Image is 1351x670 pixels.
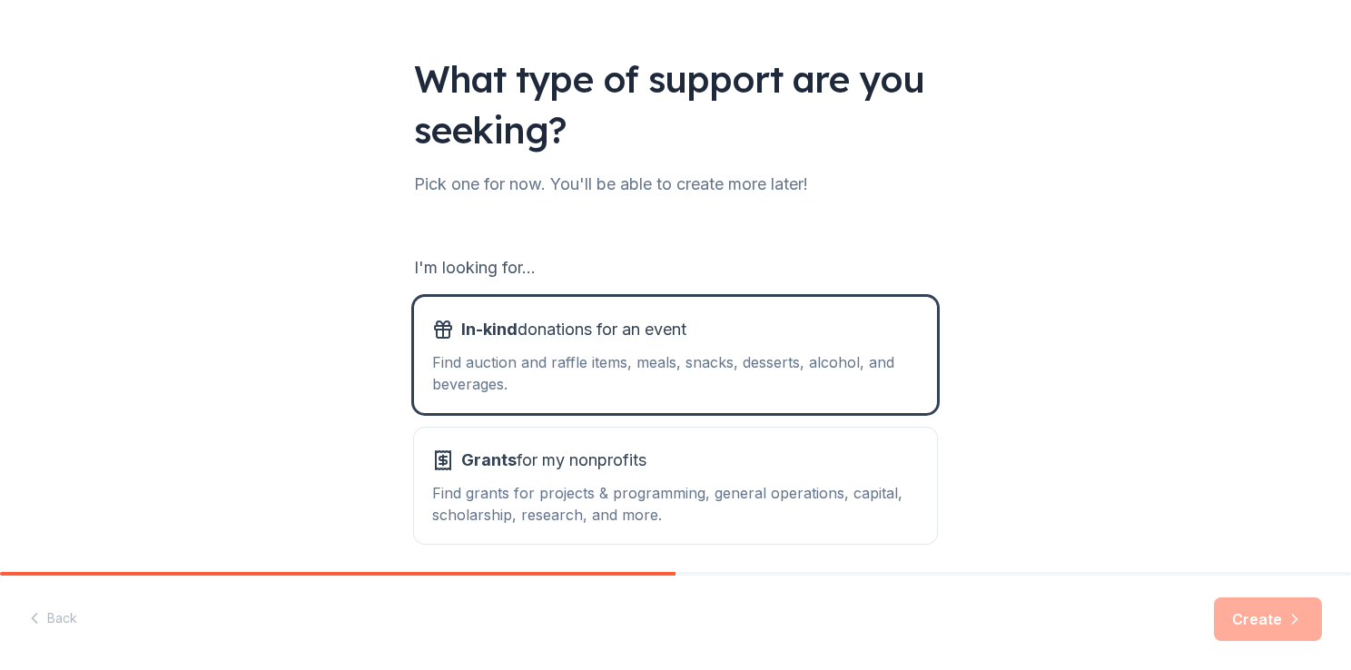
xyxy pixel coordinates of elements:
span: Grants [461,450,517,469]
div: Find auction and raffle items, meals, snacks, desserts, alcohol, and beverages. [432,351,919,395]
button: Grantsfor my nonprofitsFind grants for projects & programming, general operations, capital, schol... [414,428,937,544]
button: In-kinddonations for an eventFind auction and raffle items, meals, snacks, desserts, alcohol, and... [414,297,937,413]
div: Pick one for now. You'll be able to create more later! [414,170,937,199]
div: Find grants for projects & programming, general operations, capital, scholarship, research, and m... [432,482,919,526]
span: for my nonprofits [461,446,646,475]
span: In-kind [461,320,518,339]
div: I'm looking for... [414,253,937,282]
div: What type of support are you seeking? [414,54,937,155]
span: donations for an event [461,315,686,344]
